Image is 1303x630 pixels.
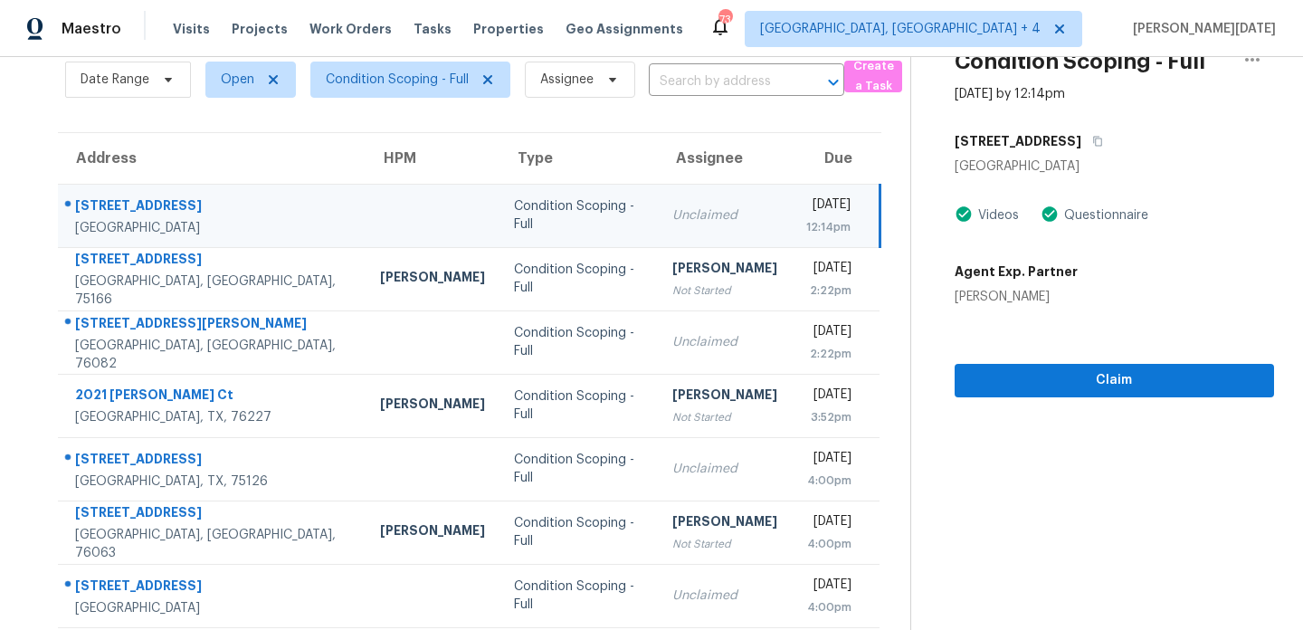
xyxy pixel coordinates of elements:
span: Assignee [540,71,594,89]
span: Maestro [62,20,121,38]
div: [GEOGRAPHIC_DATA], TX, 75126 [75,472,351,491]
h5: [STREET_ADDRESS] [955,132,1081,150]
img: Artifact Present Icon [955,205,973,224]
div: [GEOGRAPHIC_DATA], [GEOGRAPHIC_DATA], 76082 [75,337,351,373]
th: Due [792,133,880,184]
th: Type [499,133,657,184]
div: [DATE] [806,322,852,345]
h5: Agent Exp. Partner [955,262,1078,281]
div: Unclaimed [672,460,777,478]
span: Date Range [81,71,149,89]
div: 4:00pm [806,472,852,490]
div: [GEOGRAPHIC_DATA], [GEOGRAPHIC_DATA], 76063 [75,526,351,562]
th: Address [58,133,366,184]
div: [STREET_ADDRESS] [75,196,351,219]
div: [STREET_ADDRESS] [75,577,351,599]
span: Projects [232,20,288,38]
div: 2:22pm [806,345,852,363]
div: Unclaimed [672,206,777,224]
div: Videos [973,206,1019,224]
div: [STREET_ADDRESS][PERSON_NAME] [75,314,351,337]
div: [DATE] [806,259,852,282]
div: 12:14pm [806,218,851,236]
span: Geo Assignments [566,20,683,38]
div: [GEOGRAPHIC_DATA], [GEOGRAPHIC_DATA], 75166 [75,272,351,309]
div: [STREET_ADDRESS] [75,250,351,272]
button: Copy Address [1081,125,1106,157]
span: Condition Scoping - Full [326,71,469,89]
div: Condition Scoping - Full [514,577,642,614]
div: Condition Scoping - Full [514,387,642,424]
span: Work Orders [309,20,392,38]
div: 73 [718,11,731,29]
span: Visits [173,20,210,38]
h2: Condition Scoping - Full [955,52,1205,71]
div: [PERSON_NAME] [380,395,485,417]
span: [PERSON_NAME][DATE] [1126,20,1276,38]
div: [DATE] [806,576,852,598]
span: Tasks [414,23,452,35]
div: [GEOGRAPHIC_DATA] [75,219,351,237]
div: [GEOGRAPHIC_DATA], TX, 76227 [75,408,351,426]
th: HPM [366,133,499,184]
div: [DATE] [806,196,851,218]
div: [PERSON_NAME] [672,259,777,282]
div: Not Started [672,535,777,553]
div: [DATE] [806,449,852,472]
div: Condition Scoping - Full [514,451,642,487]
div: Condition Scoping - Full [514,514,642,550]
div: Condition Scoping - Full [514,324,642,360]
span: Create a Task [853,56,893,98]
button: Create a Task [844,61,902,92]
th: Assignee [658,133,792,184]
div: Not Started [672,408,777,426]
div: 4:00pm [806,535,852,553]
div: 2021 [PERSON_NAME] Ct [75,386,351,408]
input: Search by address [649,68,794,96]
div: [PERSON_NAME] [672,386,777,408]
div: Unclaimed [672,587,777,605]
div: Condition Scoping - Full [514,261,642,297]
div: 2:22pm [806,282,852,300]
div: [DATE] [806,512,852,535]
button: Claim [955,364,1274,397]
div: [STREET_ADDRESS] [75,503,351,526]
span: Open [221,71,254,89]
span: Claim [969,369,1260,392]
div: Condition Scoping - Full [514,197,642,234]
div: [DATE] by 12:14pm [955,85,1065,103]
button: Open [821,70,846,95]
div: Questionnaire [1059,206,1148,224]
div: [PERSON_NAME] [672,512,777,535]
span: Properties [473,20,544,38]
div: [PERSON_NAME] [955,288,1078,306]
div: [PERSON_NAME] [380,268,485,291]
div: [GEOGRAPHIC_DATA] [75,599,351,617]
span: [GEOGRAPHIC_DATA], [GEOGRAPHIC_DATA] + 4 [760,20,1041,38]
div: Unclaimed [672,333,777,351]
div: [STREET_ADDRESS] [75,450,351,472]
div: 3:52pm [806,408,852,426]
div: [PERSON_NAME] [380,521,485,544]
div: 4:00pm [806,598,852,616]
div: [GEOGRAPHIC_DATA] [955,157,1274,176]
img: Artifact Present Icon [1041,205,1059,224]
div: Not Started [672,282,777,300]
div: [DATE] [806,386,852,408]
